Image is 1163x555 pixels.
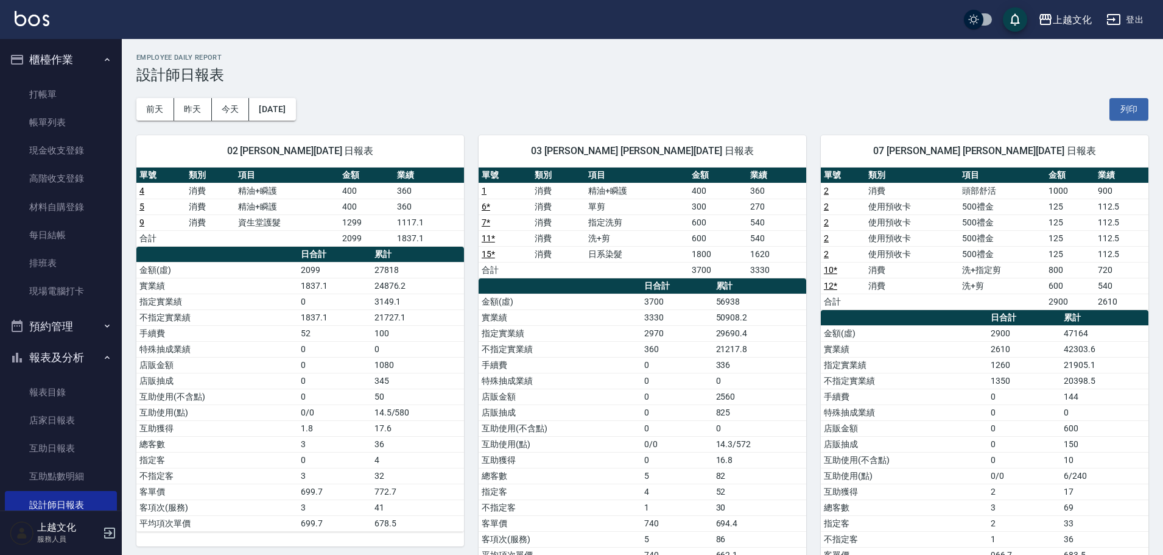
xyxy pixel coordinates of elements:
td: 112.5 [1095,246,1148,262]
td: 14.3/572 [713,436,806,452]
td: 消費 [532,230,585,246]
td: 消費 [532,199,585,214]
td: 29690.4 [713,325,806,341]
td: 互助使用(點) [136,405,298,420]
td: 使用預收卡 [865,214,959,230]
td: 消費 [865,262,959,278]
button: 櫃檯作業 [5,44,117,76]
a: 5 [139,202,144,211]
td: 店販金額 [479,389,641,405]
td: 3149.1 [371,294,464,309]
td: 日系染髮 [585,246,689,262]
td: 30 [713,500,806,515]
td: 345 [371,373,464,389]
td: 店販金額 [821,420,988,436]
td: 400 [689,183,747,199]
td: 特殊抽成業績 [136,341,298,357]
td: 精油+瞬護 [585,183,689,199]
td: 3330 [641,309,713,325]
td: 合計 [821,294,865,309]
td: 2099 [298,262,371,278]
td: 112.5 [1095,230,1148,246]
td: 27818 [371,262,464,278]
td: 單剪 [585,199,689,214]
td: 300 [689,199,747,214]
td: 0/0 [641,436,713,452]
a: 現場電腦打卡 [5,277,117,305]
td: 2900 [1045,294,1095,309]
td: 0 [298,389,371,405]
td: 實業績 [821,341,988,357]
td: 125 [1045,230,1095,246]
td: 客單價 [479,515,641,531]
td: 400 [339,183,394,199]
td: 總客數 [479,468,641,484]
a: 店家日報表 [5,406,117,434]
td: 3330 [747,262,806,278]
td: 0 [641,405,713,420]
td: 指定實業績 [479,325,641,341]
td: 店販金額 [136,357,298,373]
a: 設計師日報表 [5,491,117,519]
button: [DATE] [249,98,295,121]
a: 2 [824,217,829,227]
td: 36 [371,436,464,452]
td: 336 [713,357,806,373]
td: 3 [988,500,1061,515]
a: 9 [139,217,144,227]
td: 3 [298,436,371,452]
td: 400 [339,199,394,214]
td: 0 [298,452,371,468]
th: 單號 [136,168,186,183]
td: 2099 [339,230,394,246]
td: 21217.8 [713,341,806,357]
td: 47164 [1061,325,1148,341]
table: a dense table [479,168,806,278]
td: 900 [1095,183,1148,199]
a: 4 [139,186,144,196]
th: 項目 [235,168,339,183]
table: a dense table [821,168,1148,310]
a: 報表目錄 [5,378,117,406]
th: 項目 [959,168,1045,183]
td: 17 [1061,484,1148,500]
td: 112.5 [1095,214,1148,230]
td: 678.5 [371,515,464,531]
a: 材料自購登錄 [5,193,117,221]
td: 540 [747,230,806,246]
td: 使用預收卡 [865,246,959,262]
td: 手續費 [821,389,988,405]
td: 5 [641,531,713,547]
th: 累計 [713,278,806,294]
td: 150 [1061,436,1148,452]
td: 精油+瞬護 [235,183,339,199]
th: 單號 [479,168,532,183]
td: 指定客 [136,452,298,468]
td: 消費 [865,183,959,199]
th: 業績 [1095,168,1148,183]
button: 報表及分析 [5,342,117,373]
td: 0 [641,389,713,405]
td: 互助獲得 [479,452,641,468]
td: 0 [298,341,371,357]
td: 不指定客 [136,468,298,484]
td: 店販抽成 [821,436,988,452]
h2: Employee Daily Report [136,54,1148,62]
td: 144 [1061,389,1148,405]
td: 互助使用(不含點) [479,420,641,436]
td: 手續費 [136,325,298,341]
div: 上越文化 [1053,12,1092,27]
td: 41 [371,500,464,515]
td: 互助獲得 [821,484,988,500]
th: 類別 [186,168,235,183]
td: 總客數 [821,500,988,515]
th: 單號 [821,168,865,183]
td: 86 [713,531,806,547]
th: 金額 [689,168,747,183]
td: 1 [988,531,1061,547]
td: 特殊抽成業績 [821,405,988,420]
button: 列印 [1109,98,1148,121]
td: 740 [641,515,713,531]
td: 3 [298,500,371,515]
td: 0 [298,357,371,373]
